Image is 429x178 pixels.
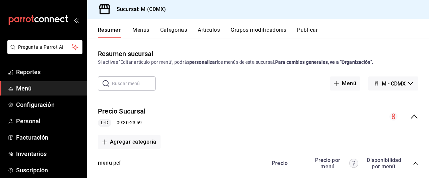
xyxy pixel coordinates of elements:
button: menu pcf [98,159,121,167]
h3: Sucursal: M (CDMX) [111,5,166,13]
span: L-D [98,119,111,126]
button: Menús [132,27,149,38]
div: Resumen sucursal [98,49,153,59]
button: Pregunta a Parrot AI [7,40,82,54]
span: Inventarios [16,149,81,158]
button: Precio Sucursal [98,107,145,116]
div: Disponibilidad por menú [367,157,400,170]
span: Personal [16,117,81,126]
div: Precio por menú [311,157,358,170]
strong: personalizar [189,59,217,65]
strong: Para cambios generales, ve a “Organización”. [275,59,373,65]
div: navigation tabs [98,27,429,38]
span: Pregunta a Parrot AI [18,44,72,51]
button: Artículos [198,27,220,38]
button: collapse-category-row [413,161,418,166]
span: Facturación [16,133,81,142]
button: Menú [330,76,360,91]
button: Grupos modificadores [231,27,286,38]
button: Publicar [297,27,318,38]
input: Buscar menú [112,77,156,90]
div: 09:30 - 23:59 [98,119,145,127]
div: Precio [265,160,308,166]
button: M - CDMX [368,76,418,91]
span: Reportes [16,67,81,76]
button: open_drawer_menu [74,17,79,23]
span: Menú [16,84,81,93]
span: Suscripción [16,166,81,175]
button: Categorías [160,27,187,38]
div: Si activas ‘Editar artículo por menú’, podrás los menús de esta sucursal. [98,59,418,66]
div: collapse-menu-row [87,101,429,132]
button: Resumen [98,27,122,38]
span: M - CDMX [382,80,406,87]
a: Pregunta a Parrot AI [5,48,82,55]
span: Configuración [16,100,81,109]
button: Agregar categoría [98,135,161,149]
